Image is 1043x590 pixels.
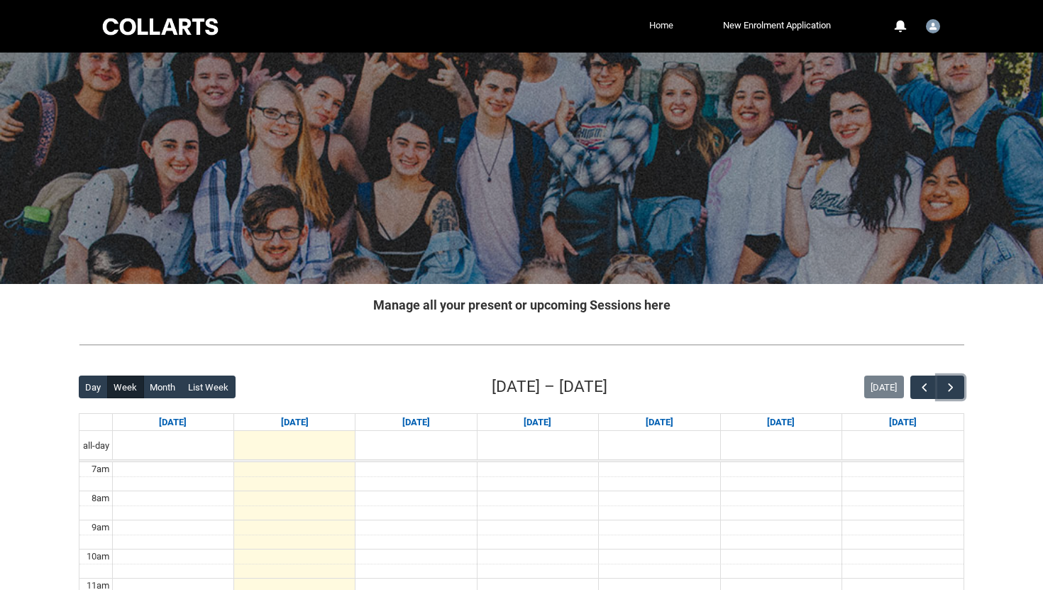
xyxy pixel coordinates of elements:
[719,15,834,36] a: New Enrolment Application
[156,414,189,431] a: Go to September 7, 2025
[84,550,112,564] div: 10am
[492,375,607,399] h2: [DATE] – [DATE]
[922,13,944,36] button: User Profile Student.bfranzm.20230060
[646,15,677,36] a: Home
[79,295,964,315] h2: Manage all your present or upcoming Sessions here
[79,376,108,398] button: Day
[80,439,112,453] span: all-day
[937,376,964,399] button: Next Week
[278,414,311,431] a: Go to September 8, 2025
[764,414,798,431] a: Go to September 12, 2025
[182,376,236,398] button: List Week
[910,376,937,399] button: Previous Week
[143,376,182,398] button: Month
[79,337,964,352] img: REDU_GREY_LINE
[886,414,920,431] a: Go to September 13, 2025
[89,462,112,476] div: 7am
[643,414,676,431] a: Go to September 11, 2025
[399,414,433,431] a: Go to September 9, 2025
[107,376,144,398] button: Week
[521,414,554,431] a: Go to September 10, 2025
[89,491,112,506] div: 8am
[926,19,940,33] img: Student.bfranzm.20230060
[89,520,112,535] div: 9am
[864,376,904,398] button: [DATE]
